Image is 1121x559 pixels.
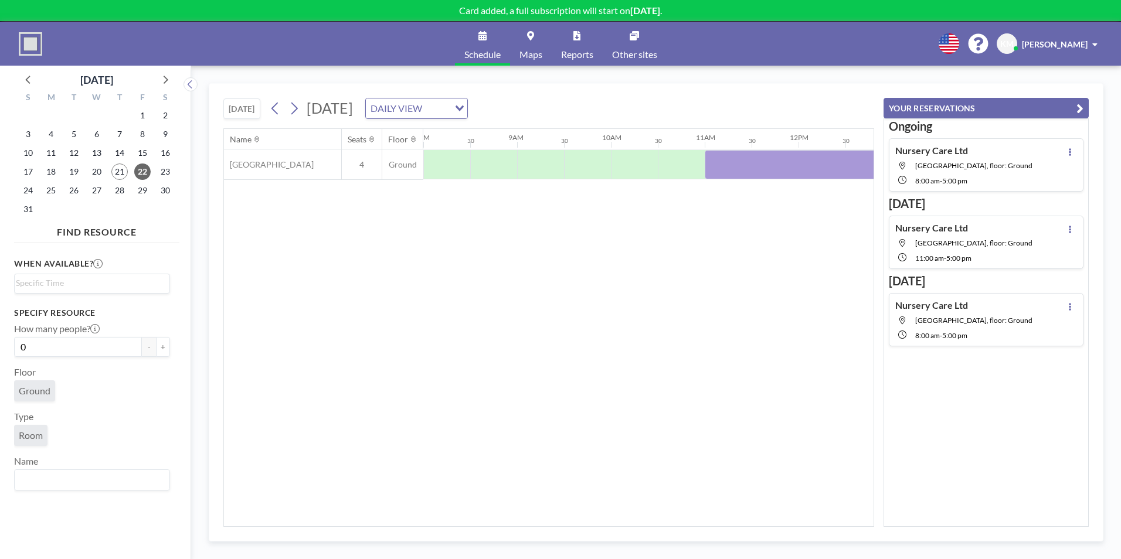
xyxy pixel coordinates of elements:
[66,126,82,142] span: Tuesday, August 5, 2025
[66,145,82,161] span: Tuesday, August 12, 2025
[157,126,174,142] span: Saturday, August 9, 2025
[40,91,63,106] div: M
[884,98,1089,118] button: YOUR RESERVATIONS
[134,182,151,199] span: Friday, August 29, 2025
[602,133,621,142] div: 10AM
[43,163,59,180] span: Monday, August 18, 2025
[552,22,603,66] a: Reports
[17,91,40,106] div: S
[895,222,968,234] h4: Nursery Care Ltd
[790,133,809,142] div: 12PM
[889,119,1083,134] h3: Ongoing
[230,134,252,145] div: Name
[111,182,128,199] span: Thursday, August 28, 2025
[66,163,82,180] span: Tuesday, August 19, 2025
[510,22,552,66] a: Maps
[915,331,940,340] span: 8:00 AM
[111,163,128,180] span: Thursday, August 21, 2025
[19,430,43,441] span: Room
[157,145,174,161] span: Saturday, August 16, 2025
[603,22,667,66] a: Other sites
[20,163,36,180] span: Sunday, August 17, 2025
[561,137,568,145] div: 30
[134,145,151,161] span: Friday, August 15, 2025
[342,159,382,170] span: 4
[108,91,131,106] div: T
[43,145,59,161] span: Monday, August 11, 2025
[14,411,33,422] label: Type
[630,5,660,16] b: [DATE]
[15,274,169,292] div: Search for option
[86,91,108,106] div: W
[66,182,82,199] span: Tuesday, August 26, 2025
[940,176,942,185] span: -
[519,50,542,59] span: Maps
[368,101,424,116] span: DAILY VIEW
[14,323,100,335] label: How many people?
[895,299,968,311] h4: Nursery Care Ltd
[749,137,756,145] div: 30
[455,22,510,66] a: Schedule
[19,32,42,56] img: organization-logo
[43,182,59,199] span: Monday, August 25, 2025
[915,176,940,185] span: 8:00 AM
[16,472,163,488] input: Search for option
[20,126,36,142] span: Sunday, August 3, 2025
[156,337,170,357] button: +
[1000,39,1014,49] span: KM
[612,50,657,59] span: Other sites
[915,161,1032,170] span: Westhill BC Meeting Room, floor: Ground
[14,455,38,467] label: Name
[134,126,151,142] span: Friday, August 8, 2025
[89,126,105,142] span: Wednesday, August 6, 2025
[223,98,260,119] button: [DATE]
[942,176,967,185] span: 5:00 PM
[307,99,353,117] span: [DATE]
[157,182,174,199] span: Saturday, August 30, 2025
[14,366,36,378] label: Floor
[464,50,501,59] span: Schedule
[942,331,967,340] span: 5:00 PM
[134,163,151,180] span: Friday, August 22, 2025
[131,91,154,106] div: F
[14,308,170,318] h3: Specify resource
[895,145,968,156] h4: Nursery Care Ltd
[134,107,151,124] span: Friday, August 1, 2025
[915,316,1032,325] span: Westhill BC Meeting Room, floor: Ground
[20,145,36,161] span: Sunday, August 10, 2025
[157,107,174,124] span: Saturday, August 2, 2025
[940,331,942,340] span: -
[43,126,59,142] span: Monday, August 4, 2025
[63,91,86,106] div: T
[15,470,169,490] div: Search for option
[89,163,105,180] span: Wednesday, August 20, 2025
[915,254,944,263] span: 11:00 AM
[426,101,448,116] input: Search for option
[561,50,593,59] span: Reports
[915,238,1032,247] span: Westhill BC Meeting Room, floor: Ground
[111,145,128,161] span: Thursday, August 14, 2025
[19,385,50,397] span: Ground
[16,277,163,289] input: Search for option
[382,159,423,170] span: Ground
[508,133,524,142] div: 9AM
[111,126,128,142] span: Thursday, August 7, 2025
[889,274,1083,288] h3: [DATE]
[154,91,176,106] div: S
[142,337,156,357] button: -
[1022,39,1088,49] span: [PERSON_NAME]
[20,182,36,199] span: Sunday, August 24, 2025
[944,254,946,263] span: -
[946,254,971,263] span: 5:00 PM
[89,182,105,199] span: Wednesday, August 27, 2025
[89,145,105,161] span: Wednesday, August 13, 2025
[80,71,113,88] div: [DATE]
[157,163,174,180] span: Saturday, August 23, 2025
[14,221,179,238] h4: FIND RESOURCE
[388,134,408,145] div: Floor
[696,133,715,142] div: 11AM
[366,98,467,118] div: Search for option
[20,201,36,217] span: Sunday, August 31, 2025
[224,159,314,170] span: [GEOGRAPHIC_DATA]
[655,137,662,145] div: 30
